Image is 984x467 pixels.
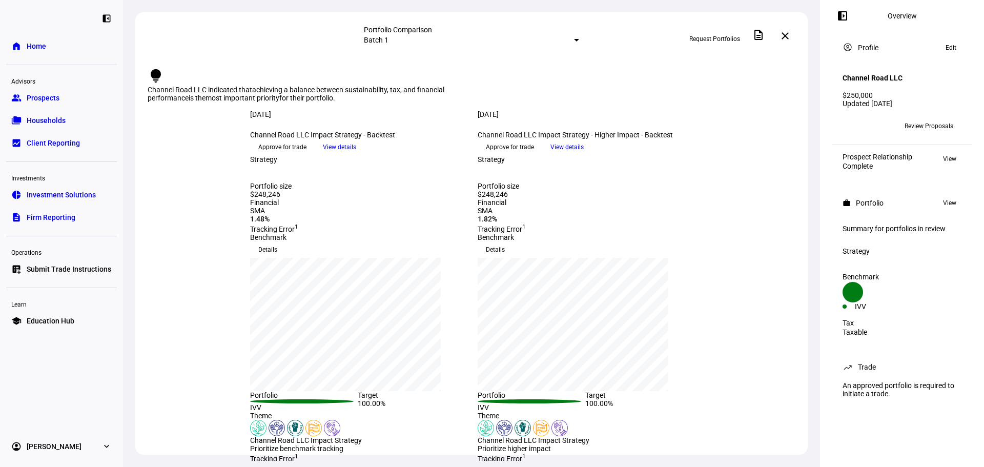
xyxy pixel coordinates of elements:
[6,133,117,153] a: bid_landscapeClient Reporting
[858,44,878,52] div: Profile
[522,223,526,230] sup: 1
[843,362,853,372] mat-icon: trending_up
[843,42,961,54] eth-panel-overview-card-header: Profile
[843,162,912,170] div: Complete
[250,190,292,198] div: $248,246
[550,139,584,155] span: View details
[250,155,292,164] div: Strategy
[496,420,512,436] img: humanRights.colored.svg
[522,453,526,460] sup: 1
[478,233,693,241] div: Benchmark
[250,258,441,391] div: chart, 1 series
[478,155,519,164] div: Strategy
[27,264,111,274] span: Submit Trade Instructions
[27,212,75,222] span: Firm Reporting
[515,420,531,436] img: racialJustice.colored.svg
[585,399,693,412] div: 100.00%
[843,319,961,327] div: Tax
[148,68,164,84] mat-icon: lightbulb
[843,91,961,99] div: $250,000
[478,207,693,215] div: SMA
[478,139,542,155] button: Approve for trade
[250,215,465,223] div: 1.48%
[836,377,968,402] div: An approved portfolio is required to initiate a trade.
[6,185,117,205] a: pie_chartInvestment Solutions
[364,36,388,44] mat-select-trigger: Batch 1
[478,225,526,233] span: Tracking Error
[250,233,465,241] div: Benchmark
[478,215,693,223] div: 1.82%
[779,30,791,42] mat-icon: close
[250,225,298,233] span: Tracking Error
[478,182,519,190] div: Portfolio size
[295,453,298,460] sup: 1
[358,399,465,412] div: 100.00%
[858,363,876,371] div: Trade
[478,258,668,391] div: chart, 1 series
[843,199,851,207] mat-icon: work
[101,441,112,452] eth-mat-symbol: expand_more
[843,225,961,233] div: Summary for portfolios in review
[6,88,117,108] a: groupProspects
[6,296,117,311] div: Learn
[6,207,117,228] a: descriptionFirm Reporting
[843,361,961,373] eth-panel-overview-card-header: Trade
[206,94,279,102] span: most important priority
[478,420,494,436] img: climateChange.colored.svg
[11,212,22,222] eth-mat-symbol: description
[843,328,961,336] div: Taxable
[305,420,322,436] img: lgbtqJustice.colored.svg
[486,139,534,155] span: Approve for trade
[689,31,740,47] span: Request Portfolios
[943,197,956,209] span: View
[855,302,902,311] div: IVV
[27,93,59,103] span: Prospects
[551,420,568,436] img: poverty.colored.svg
[478,110,693,118] div: [DATE]
[478,198,693,207] div: Financial
[938,197,961,209] button: View
[478,190,519,198] div: $248,246
[847,123,855,130] span: CC
[250,131,465,139] div: Channel Road LLC Impact Strategy - Backtest
[250,420,266,436] img: climateChange.colored.svg
[478,455,526,463] span: Tracking Error
[478,403,585,412] div: IVV
[364,26,580,34] div: Portfolio Comparison
[752,29,765,41] mat-icon: description
[478,241,513,258] button: Details
[843,247,961,255] div: Strategy
[250,391,358,399] div: Portfolio
[478,131,693,139] div: Channel Road LLC Impact Strategy - Higher Impact - Backtest
[27,316,74,326] span: Education Hub
[250,110,465,118] div: [DATE]
[315,143,364,151] a: View details
[843,273,961,281] div: Benchmark
[11,115,22,126] eth-mat-symbol: folder_copy
[943,153,956,165] span: View
[250,241,285,258] button: Details
[6,73,117,88] div: Advisors
[250,182,292,190] div: Portfolio size
[315,139,364,155] button: View details
[250,436,465,444] div: Channel Road LLC Impact Strategy
[295,223,298,230] sup: 1
[843,42,853,52] mat-icon: account_circle
[856,199,884,207] div: Portfolio
[250,455,298,463] span: Tracking Error
[478,444,693,453] div: Prioritize higher impact
[940,42,961,54] button: Edit
[258,241,277,258] span: Details
[11,93,22,103] eth-mat-symbol: group
[6,110,117,131] a: folder_copyHouseholds
[542,139,592,155] button: View details
[250,412,465,420] div: Theme
[27,190,96,200] span: Investment Solutions
[843,99,961,108] div: Updated [DATE]
[11,441,22,452] eth-mat-symbol: account_circle
[269,420,285,436] img: humanRights.colored.svg
[27,41,46,51] span: Home
[148,86,444,102] span: achieving a balance between sustainability, tax, and financial performance
[946,42,956,54] span: Edit
[533,420,549,436] img: lgbtqJustice.colored.svg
